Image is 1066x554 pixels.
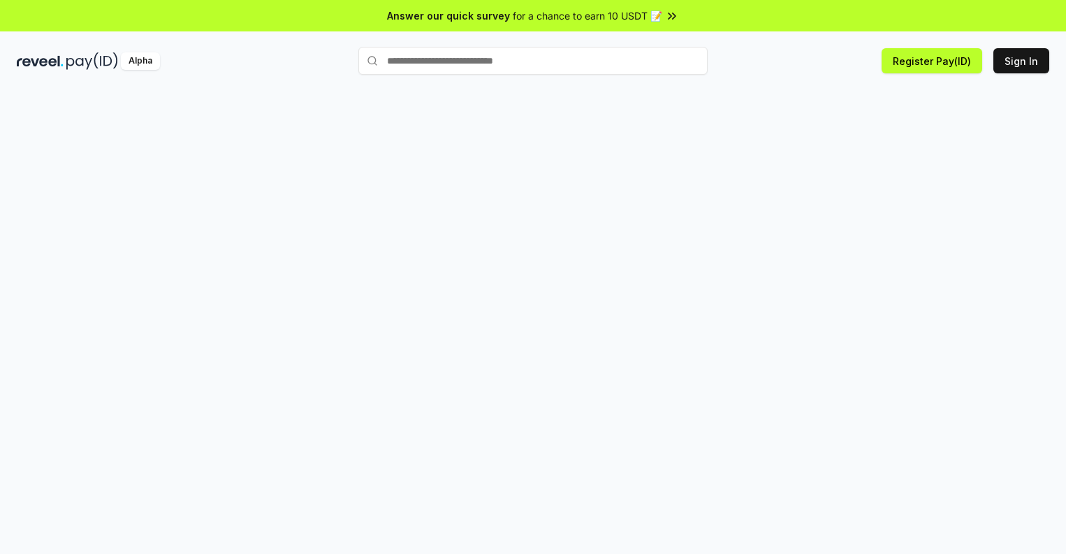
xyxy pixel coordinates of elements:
[882,48,982,73] button: Register Pay(ID)
[121,52,160,70] div: Alpha
[387,8,510,23] span: Answer our quick survey
[993,48,1049,73] button: Sign In
[17,52,64,70] img: reveel_dark
[66,52,118,70] img: pay_id
[513,8,662,23] span: for a chance to earn 10 USDT 📝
